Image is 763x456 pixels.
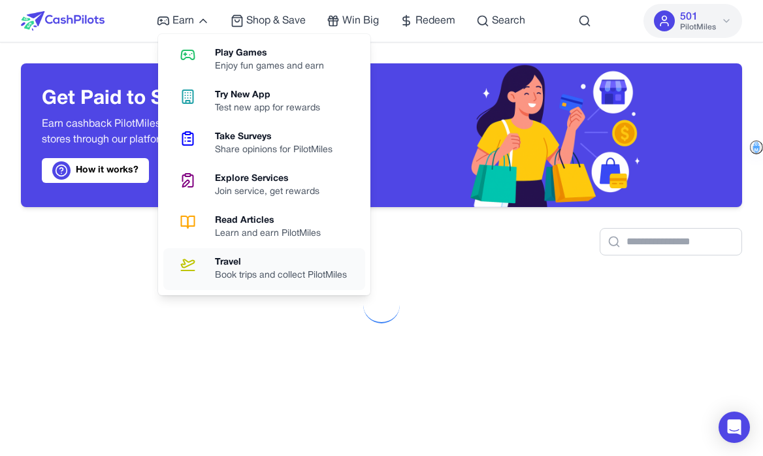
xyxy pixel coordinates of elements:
div: Play Games [215,47,334,60]
a: Win Big [327,13,379,29]
a: Search [476,13,525,29]
div: Join service, get rewards [215,186,330,199]
a: Explore ServicesJoin service, get rewards [163,165,365,206]
a: Redeem [400,13,455,29]
div: Open Intercom Messenger [719,412,750,443]
span: PilotMiles [680,22,716,33]
button: 501PilotMiles [643,4,742,38]
span: Win Big [342,13,379,29]
span: Earn [172,13,194,29]
span: Redeem [415,13,455,29]
a: Take SurveysShare opinions for PilotMiles [163,123,365,165]
span: Search [492,13,525,29]
p: Earn cashback PilotMiles every time you shop at your favorite stores through our platform. [42,116,361,148]
div: Take Surveys [215,131,343,144]
span: 501 [680,9,698,25]
div: Read Articles [215,214,331,227]
a: TravelBook trips and collect PilotMiles [163,248,365,290]
div: Travel [215,256,357,269]
a: Read ArticlesLearn and earn PilotMiles [163,206,365,248]
img: CashPilots Logo [21,11,105,31]
div: Share opinions for PilotMiles [215,144,343,157]
a: How it works? [42,158,149,183]
a: Shop & Save [231,13,306,29]
img: Header decoration [461,63,662,207]
a: Earn [157,13,210,29]
div: Explore Services [215,172,330,186]
div: Test new app for rewards [215,102,331,115]
span: Shop & Save [246,13,306,29]
h3: Get Paid to Shop Smarter [42,88,361,111]
div: Learn and earn PilotMiles [215,227,331,240]
div: Enjoy fun games and earn [215,60,334,73]
a: Play GamesEnjoy fun games and earn [163,39,365,81]
div: Book trips and collect PilotMiles [215,269,357,282]
div: Try New App [215,89,331,102]
a: Try New AppTest new app for rewards [163,81,365,123]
